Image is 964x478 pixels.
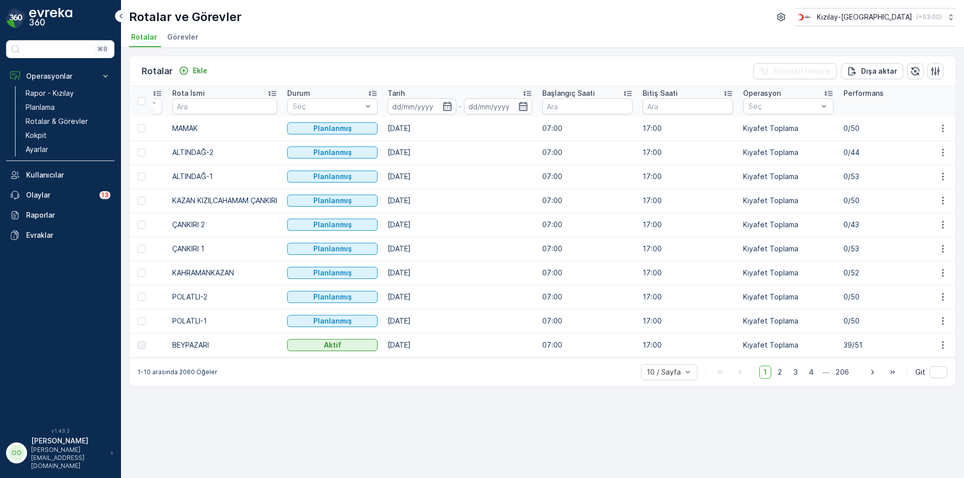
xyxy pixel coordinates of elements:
[638,116,738,140] td: 17:00
[773,366,787,379] span: 2
[738,116,838,140] td: Kıyafet Toplama
[795,8,956,26] button: Kızılay-[GEOGRAPHIC_DATA](+03:00)
[172,88,205,98] p: Rota İsmi
[26,71,94,81] p: Operasyonlar
[464,98,533,114] input: dd/mm/yyyy
[22,86,114,100] a: Rapor - Kızılay
[22,114,114,128] a: Rotalar & Görevler
[838,116,939,140] td: 0/50
[29,8,72,28] img: logo_dark-DEwI_e13.png
[537,237,638,261] td: 07:00
[537,309,638,333] td: 07:00
[313,147,352,157] p: Planlanmış
[138,221,146,229] div: Toggle Row Selected
[167,333,282,357] td: BEYPAZARI
[643,98,733,114] input: Ara
[26,170,110,180] p: Kullanıcılar
[753,63,837,79] button: Filtreleri temizle
[129,9,242,25] p: Rotalar ve Görevler
[789,366,802,379] span: 3
[6,205,114,225] a: Raporlar
[638,333,738,357] td: 17:00
[167,140,282,165] td: ALTINDAĞ-2
[738,333,838,357] td: Kıyafet Toplama
[915,367,925,377] span: Git
[287,315,378,327] button: Planlanmış
[643,88,678,98] p: Bitiş Saati
[287,195,378,207] button: Planlanmış
[838,165,939,189] td: 0/53
[638,165,738,189] td: 17:00
[838,309,939,333] td: 0/50
[26,210,110,220] p: Raporlar
[26,88,74,98] p: Rapor - Kızılay
[383,333,537,357] td: [DATE]
[738,237,838,261] td: Kıyafet Toplama
[9,445,25,461] div: OO
[6,165,114,185] a: Kullanıcılar
[383,237,537,261] td: [DATE]
[542,98,633,114] input: Ara
[26,144,48,154] p: Ayarlar
[738,213,838,237] td: Kıyafet Toplama
[287,146,378,158] button: Planlanmış
[313,172,352,182] p: Planlanmış
[138,293,146,301] div: Toggle Row Selected
[383,309,537,333] td: [DATE]
[313,244,352,254] p: Planlanmış
[293,101,362,111] p: Seç
[167,165,282,189] td: ALTINDAĞ-1
[383,261,537,285] td: [DATE]
[817,12,912,22] p: Kızılay-[GEOGRAPHIC_DATA]
[738,261,838,285] td: Kıyafet Toplama
[388,98,456,114] input: dd/mm/yyyy
[167,309,282,333] td: POLATLI-1
[287,219,378,231] button: Planlanmış
[916,13,942,21] p: ( +03:00 )
[167,32,198,42] span: Görevler
[749,101,818,111] p: Seç
[537,285,638,309] td: 07:00
[172,98,277,114] input: Ara
[324,340,341,350] p: Aktif
[638,285,738,309] td: 17:00
[101,191,108,199] p: 13
[131,32,157,42] span: Rotalar
[537,116,638,140] td: 07:00
[138,269,146,277] div: Toggle Row Selected
[638,261,738,285] td: 17:00
[313,123,352,133] p: Planlanmış
[6,225,114,245] a: Evraklar
[838,333,939,357] td: 39/51
[167,285,282,309] td: POLATLI-2
[287,122,378,134] button: Planlanmış
[26,102,55,112] p: Planlama
[6,428,114,434] span: v 1.49.3
[138,197,146,205] div: Toggle Row Selected
[138,124,146,132] div: Toggle Row Selected
[26,190,93,200] p: Olaylar
[838,261,939,285] td: 0/52
[383,116,537,140] td: [DATE]
[537,261,638,285] td: 07:00
[823,366,829,379] p: ...
[537,140,638,165] td: 07:00
[22,128,114,142] a: Kokpit
[138,341,146,349] div: Toggle Row Selected
[287,291,378,303] button: Planlanmış
[6,8,26,28] img: logo
[838,189,939,213] td: 0/50
[458,100,462,112] p: -
[738,309,838,333] td: Kıyafet Toplama
[383,285,537,309] td: [DATE]
[138,368,217,376] p: 1-10 arasında 2060 Öğeler
[313,316,352,326] p: Planlanmış
[26,116,88,126] p: Rotalar & Görevler
[743,88,781,98] p: Operasyon
[167,213,282,237] td: ÇANKIRI 2
[638,189,738,213] td: 17:00
[843,88,884,98] p: Performans
[773,66,831,76] p: Filtreleri temizle
[831,366,854,379] span: 206
[838,237,939,261] td: 0/53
